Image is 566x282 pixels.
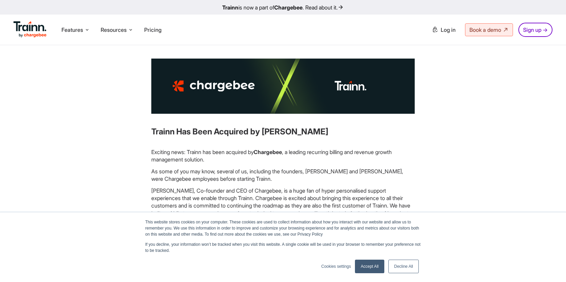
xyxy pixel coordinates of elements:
[151,168,415,183] p: As some of you may know, several of us, including the founders, [PERSON_NAME] and [PERSON_NAME], ...
[145,219,421,237] p: This website stores cookies on your computer. These cookies are used to collect information about...
[151,187,415,225] p: [PERSON_NAME], Co-founder and CEO of Chargebee, is a huge fan of hyper personalised support exper...
[428,24,460,36] a: Log in
[518,23,552,37] a: Sign up →
[14,21,47,38] img: Trainn Logo
[388,260,419,273] a: Decline All
[222,4,238,11] b: Trainn
[465,23,513,36] a: Book a demo
[321,263,351,269] a: Cookies settings
[145,241,421,254] p: If you decline, your information won’t be tracked when you visit this website. A single cookie wi...
[144,26,161,33] a: Pricing
[101,26,127,34] span: Resources
[61,26,83,34] span: Features
[274,4,303,11] b: Chargebee
[151,59,415,114] img: Partner Training built on Trainn | Buildops
[441,26,456,33] span: Log in
[254,149,282,155] b: Chargebee
[151,148,415,164] p: Exciting news: Trainn has been acquired by , a leading recurring billing and revenue growth manag...
[469,26,501,33] span: Book a demo
[355,260,384,273] a: Accept All
[151,126,415,137] h3: Trainn Has Been Acquired by [PERSON_NAME]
